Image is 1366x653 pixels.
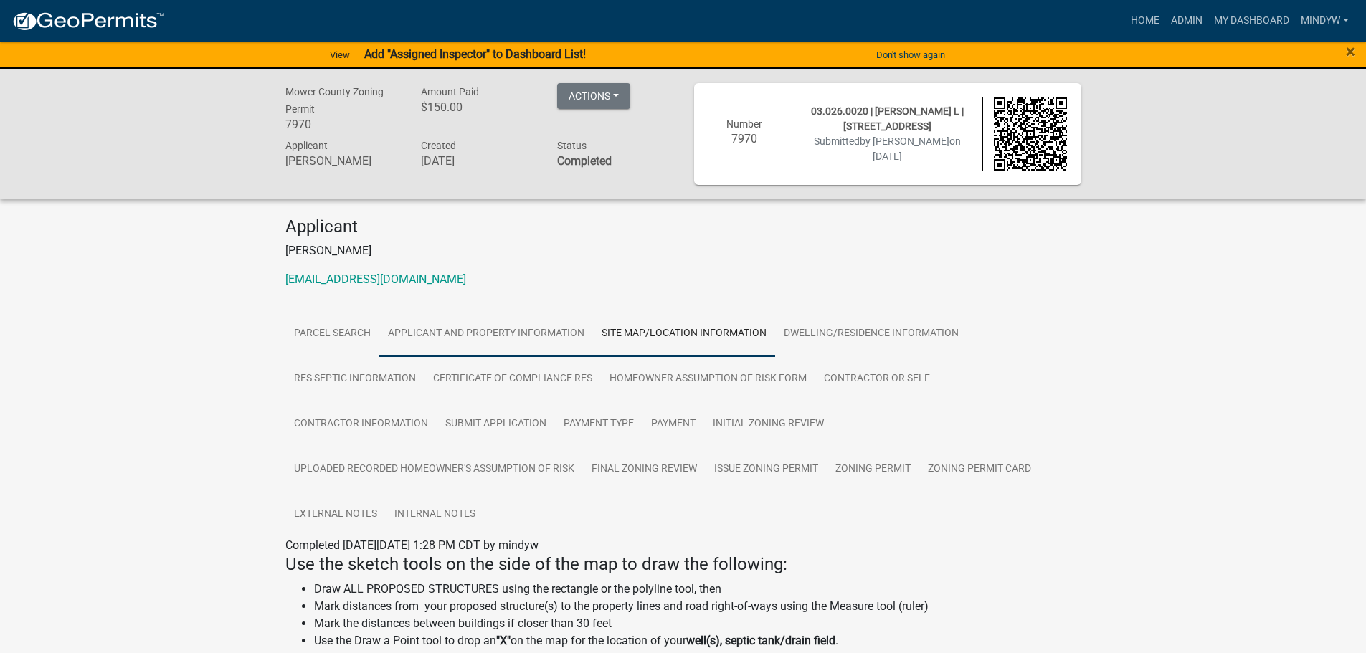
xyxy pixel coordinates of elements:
h4: Use the sketch tools on the side of the map to draw the following: [285,554,1081,575]
img: QR code [994,97,1067,171]
span: Amount Paid [421,86,479,97]
a: Homeowner Assumption of Risk Form [601,356,815,402]
strong: "X" [496,634,511,647]
a: External Notes [285,492,386,538]
a: Payment [642,401,704,447]
li: Draw ALL PROPOSED STRUCTURES using the rectangle or the polyline tool, then [314,581,1081,598]
span: Mower County Zoning Permit [285,86,384,115]
h4: Applicant [285,216,1081,237]
a: Final Zoning Review [583,447,706,492]
a: Internal Notes [386,492,484,538]
a: Contractor Information [285,401,437,447]
button: Don't show again [871,43,951,67]
h6: [DATE] [421,154,536,168]
a: Parcel search [285,311,379,357]
a: Submit Application [437,401,555,447]
a: Uploaded Recorded Homeowner's Assumption of Risk [285,447,583,492]
a: My Dashboard [1208,7,1295,34]
a: Contractor or Self [815,356,939,402]
li: Use the Draw a Point tool to drop an on the map for the location of your . [314,632,1081,649]
strong: well(s), septic tank/drain field [686,634,835,647]
button: Close [1346,43,1355,60]
span: Status [557,140,587,151]
a: Certificate of Compliance Res [424,356,601,402]
a: Dwelling/Residence Information [775,311,967,357]
a: Home [1125,7,1165,34]
span: Applicant [285,140,328,151]
span: Created [421,140,456,151]
a: Site Map/Location Information [593,311,775,357]
h6: 7970 [285,118,400,131]
li: Mark the distances between buildings if closer than 30 feet [314,615,1081,632]
h6: [PERSON_NAME] [285,154,400,168]
button: Actions [557,83,630,109]
a: Res Septic Information [285,356,424,402]
span: Submitted on [DATE] [814,135,961,162]
strong: Add "Assigned Inspector" to Dashboard List! [364,47,586,61]
span: by [PERSON_NAME] [860,135,949,147]
li: Mark distances from your proposed structure(s) to the property lines and road right-of-ways using... [314,598,1081,615]
h6: $150.00 [421,100,536,114]
a: Applicant and Property Information [379,311,593,357]
span: Number [726,118,762,130]
span: Completed [DATE][DATE] 1:28 PM CDT by mindyw [285,538,539,552]
a: mindyw [1295,7,1355,34]
a: Admin [1165,7,1208,34]
strong: Completed [557,154,612,168]
p: [PERSON_NAME] [285,242,1081,259]
a: Issue Zoning Permit [706,447,827,492]
a: Payment Type [555,401,642,447]
a: Initial Zoning Review [704,401,833,447]
span: 03.026.0020 | [PERSON_NAME] L | [STREET_ADDRESS] [811,105,964,132]
a: [EMAIL_ADDRESS][DOMAIN_NAME] [285,272,466,286]
a: View [324,43,356,67]
span: × [1346,42,1355,62]
a: Zoning Permit Card [919,447,1040,492]
h6: 7970 [708,132,782,146]
a: Zoning Permit [827,447,919,492]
